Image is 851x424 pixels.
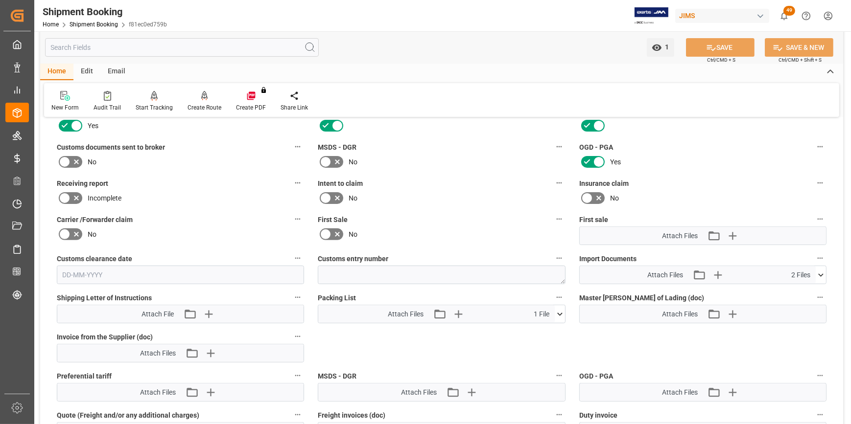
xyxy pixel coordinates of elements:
[318,293,356,303] span: Packing List
[579,410,617,421] span: Duty invoice
[73,64,100,80] div: Edit
[814,252,827,265] button: Import Documents
[40,64,73,80] div: Home
[553,213,566,225] button: First Sale
[318,215,348,225] span: First Sale
[136,103,173,112] div: Start Tracking
[291,140,304,153] button: Customs documents sent to broker
[579,142,613,153] span: OGD - PGA
[88,121,98,131] span: Yes
[610,157,621,167] span: Yes
[791,270,810,280] span: 2 Files
[51,103,79,112] div: New Form
[140,348,176,358] span: Attach Files
[662,387,698,398] span: Attach Files
[675,6,773,25] button: JIMS
[783,6,795,16] span: 49
[88,157,96,167] span: No
[686,38,755,57] button: SAVE
[779,56,822,64] span: Ctrl/CMD + Shift + S
[579,215,608,225] span: First sale
[814,408,827,421] button: Duty invoice
[318,179,363,189] span: Intent to claim
[94,103,121,112] div: Audit Trail
[291,330,304,343] button: Invoice from the Supplier (doc)
[579,293,704,303] span: Master [PERSON_NAME] of Lading (doc)
[349,229,357,240] span: No
[43,21,59,28] a: Home
[635,7,668,24] img: Exertis%20JAM%20-%20Email%20Logo.jpg_1722504956.jpg
[291,177,304,189] button: Receiving report
[57,410,199,421] span: Quote (Freight and/or any additional charges)
[318,254,388,264] span: Customs entry number
[814,369,827,382] button: OGD - PGA
[100,64,133,80] div: Email
[401,387,437,398] span: Attach Files
[814,213,827,225] button: First sale
[553,369,566,382] button: MSDS - DGR
[88,193,121,203] span: Incomplete
[662,231,698,241] span: Attach Files
[318,410,385,421] span: Freight invoices (doc)
[349,193,357,203] span: No
[579,179,629,189] span: Insurance claim
[291,408,304,421] button: Quote (Freight and/or any additional charges)
[281,103,308,112] div: Share Link
[57,371,112,381] span: Preferential tariff
[814,291,827,304] button: Master [PERSON_NAME] of Lading (doc)
[57,215,133,225] span: Carrier /Forwarder claim
[765,38,833,57] button: SAVE & NEW
[57,142,165,153] span: Customs documents sent to broker
[388,309,424,319] span: Attach Files
[707,56,735,64] span: Ctrl/CMD + S
[291,291,304,304] button: Shipping Letter of Instructions
[57,266,304,284] input: DD-MM-YYYY
[45,38,319,57] input: Search Fields
[318,371,356,381] span: MSDS - DGR
[610,193,619,203] span: No
[349,157,357,167] span: No
[70,21,118,28] a: Shipment Booking
[814,177,827,189] button: Insurance claim
[647,38,674,57] button: open menu
[57,254,132,264] span: Customs clearance date
[553,291,566,304] button: Packing List
[773,5,795,27] button: show 49 new notifications
[188,103,221,112] div: Create Route
[662,309,698,319] span: Attach Files
[553,177,566,189] button: Intent to claim
[647,270,683,280] span: Attach Files
[57,332,153,342] span: Invoice from the Supplier (doc)
[318,142,356,153] span: MSDS - DGR
[553,408,566,421] button: Freight invoices (doc)
[795,5,817,27] button: Help Center
[579,371,613,381] span: OGD - PGA
[291,369,304,382] button: Preferential tariff
[57,179,108,189] span: Receiving report
[534,309,549,319] span: 1 File
[675,9,769,23] div: JIMS
[291,252,304,265] button: Customs clearance date
[553,140,566,153] button: MSDS - DGR
[142,309,174,319] span: Attach File
[43,4,167,19] div: Shipment Booking
[662,43,669,51] span: 1
[57,293,152,303] span: Shipping Letter of Instructions
[140,387,176,398] span: Attach Files
[814,140,827,153] button: OGD - PGA
[553,252,566,265] button: Customs entry number
[291,213,304,225] button: Carrier /Forwarder claim
[579,254,637,264] span: Import Documents
[88,229,96,240] span: No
